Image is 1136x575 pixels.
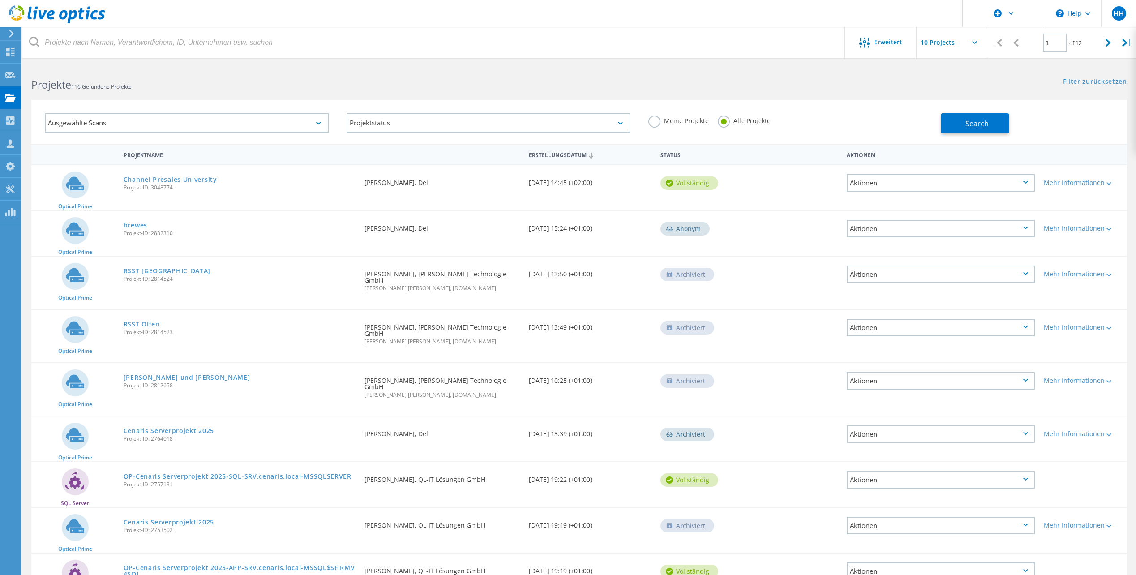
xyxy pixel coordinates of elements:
[1044,180,1123,186] div: Mehr Informationen
[124,231,356,236] span: Projekt-ID: 2832310
[988,27,1007,59] div: |
[660,473,718,487] div: vollständig
[360,462,524,492] div: [PERSON_NAME], QL-IT Lösungen GmbH
[1044,378,1123,384] div: Mehr Informationen
[524,257,656,286] div: [DATE] 13:50 (+01:00)
[660,428,714,441] div: Archiviert
[61,501,89,506] span: SQL Server
[364,392,520,398] span: [PERSON_NAME] [PERSON_NAME], [DOMAIN_NAME]
[718,116,771,124] label: Alle Projekte
[660,321,714,335] div: Archiviert
[58,204,92,209] span: Optical Prime
[124,276,356,282] span: Projekt-ID: 2814524
[364,286,520,291] span: [PERSON_NAME] [PERSON_NAME], [DOMAIN_NAME]
[847,174,1035,192] div: Aktionen
[58,455,92,460] span: Optical Prime
[124,473,352,480] a: OP-Cenaris Serverprojekt 2025-SQL-SRV.cenaris.local-MSSQLSERVER
[660,176,718,190] div: vollständig
[58,348,92,354] span: Optical Prime
[124,185,356,190] span: Projekt-ID: 3048774
[847,220,1035,237] div: Aktionen
[58,249,92,255] span: Optical Prime
[524,462,656,492] div: [DATE] 19:22 (+01:00)
[364,339,520,344] span: [PERSON_NAME] [PERSON_NAME], [DOMAIN_NAME]
[847,372,1035,390] div: Aktionen
[847,266,1035,283] div: Aktionen
[660,519,714,532] div: Archiviert
[124,528,356,533] span: Projekt-ID: 2753502
[847,319,1035,336] div: Aktionen
[71,83,132,90] span: 116 Gefundene Projekte
[1044,431,1123,437] div: Mehr Informationen
[124,222,147,228] a: brewes
[965,119,989,129] span: Search
[360,211,524,240] div: [PERSON_NAME], Dell
[874,39,902,45] span: Erweitert
[360,416,524,446] div: [PERSON_NAME], Dell
[847,425,1035,443] div: Aktionen
[1044,225,1123,232] div: Mehr Informationen
[648,116,709,124] label: Meine Projekte
[45,113,329,133] div: Ausgewählte Scans
[58,546,92,552] span: Optical Prime
[9,19,105,25] a: Live Optics Dashboard
[124,436,356,442] span: Projekt-ID: 2764018
[1044,271,1123,277] div: Mehr Informationen
[124,482,356,487] span: Projekt-ID: 2757131
[1118,27,1136,59] div: |
[660,268,714,281] div: Archiviert
[124,268,210,274] a: RSST [GEOGRAPHIC_DATA]
[58,295,92,300] span: Optical Prime
[524,165,656,195] div: [DATE] 14:45 (+02:00)
[31,77,71,92] b: Projekte
[1063,78,1127,86] a: Filter zurücksetzen
[124,383,356,388] span: Projekt-ID: 2812658
[847,471,1035,489] div: Aktionen
[124,374,250,381] a: [PERSON_NAME] und [PERSON_NAME]
[360,310,524,353] div: [PERSON_NAME], [PERSON_NAME] Technologie GmbH
[524,146,656,163] div: Erstellungsdatum
[842,146,1039,163] div: Aktionen
[360,165,524,195] div: [PERSON_NAME], Dell
[124,330,356,335] span: Projekt-ID: 2814523
[524,416,656,446] div: [DATE] 13:39 (+01:00)
[347,113,630,133] div: Projektstatus
[58,402,92,407] span: Optical Prime
[1044,324,1123,330] div: Mehr Informationen
[360,257,524,300] div: [PERSON_NAME], [PERSON_NAME] Technologie GmbH
[124,321,160,327] a: RSST Olfen
[847,517,1035,534] div: Aktionen
[124,519,214,525] a: Cenaris Serverprojekt 2025
[1113,10,1124,17] span: HH
[1056,9,1064,17] svg: \n
[119,146,360,163] div: Projektname
[660,222,710,236] div: Anonym
[656,146,754,163] div: Status
[660,374,714,388] div: Archiviert
[22,27,845,58] input: Projekte nach Namen, Verantwortlichem, ID, Unternehmen usw. suchen
[524,310,656,339] div: [DATE] 13:49 (+01:00)
[124,176,217,183] a: Channel Presales University
[524,363,656,393] div: [DATE] 10:25 (+01:00)
[524,211,656,240] div: [DATE] 15:24 (+01:00)
[360,363,524,407] div: [PERSON_NAME], [PERSON_NAME] Technologie GmbH
[1044,522,1123,528] div: Mehr Informationen
[360,508,524,537] div: [PERSON_NAME], QL-IT Lösungen GmbH
[524,508,656,537] div: [DATE] 19:19 (+01:00)
[1069,39,1082,47] span: of 12
[941,113,1009,133] button: Search
[124,428,214,434] a: Cenaris Serverprojekt 2025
